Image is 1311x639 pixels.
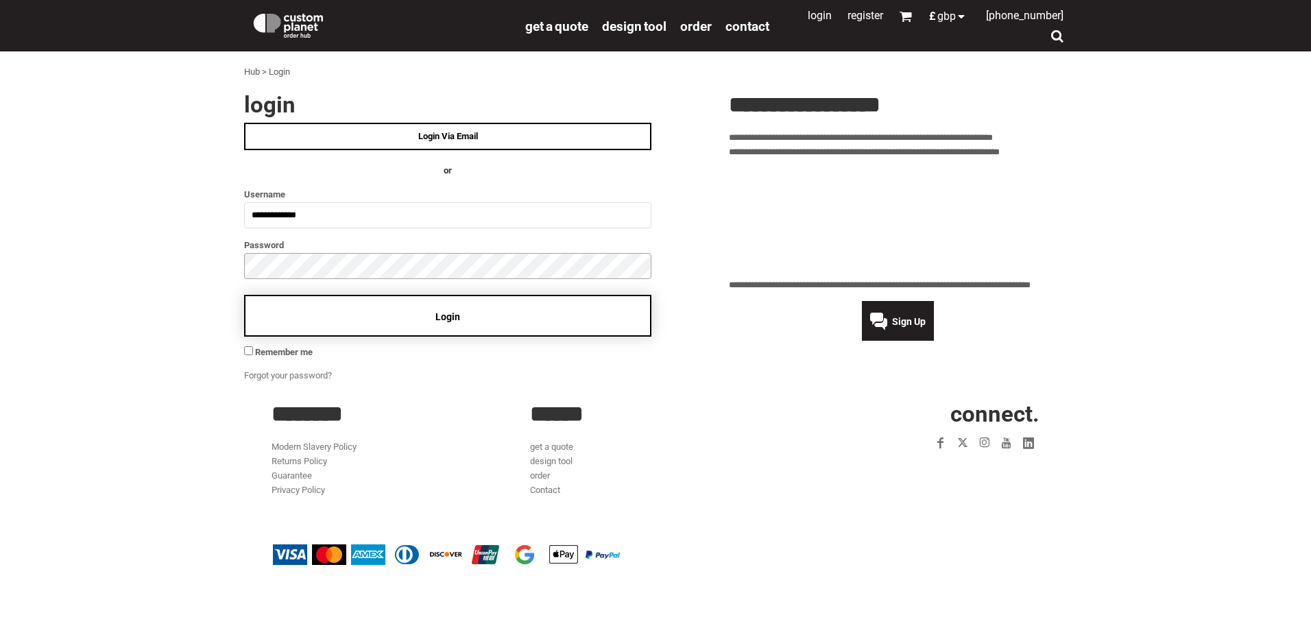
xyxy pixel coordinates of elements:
[546,544,581,565] img: Apple Pay
[244,186,651,202] label: Username
[507,544,542,565] img: Google Pay
[429,544,464,565] img: Discover
[244,123,651,150] a: Login Via Email
[244,67,260,77] a: Hub
[272,442,357,452] a: Modern Slavery Policy
[937,11,956,22] span: GBP
[586,551,620,559] img: PayPal
[244,3,518,45] a: Custom Planet
[269,65,290,80] div: Login
[351,544,385,565] img: American Express
[435,311,460,322] span: Login
[255,347,313,357] span: Remember me
[244,346,253,355] input: Remember me
[725,19,769,34] span: Contact
[525,18,588,34] a: get a quote
[680,18,712,34] a: order
[244,164,651,178] h4: OR
[530,470,550,481] a: order
[929,11,937,22] span: £
[729,167,1067,270] iframe: Customer reviews powered by Trustpilot
[273,544,307,565] img: Visa
[468,544,503,565] img: China UnionPay
[789,402,1039,425] h2: CONNECT.
[680,19,712,34] span: order
[272,456,327,466] a: Returns Policy
[244,93,651,116] h2: Login
[530,485,560,495] a: Contact
[850,462,1039,479] iframe: Customer reviews powered by Trustpilot
[244,237,651,253] label: Password
[262,65,267,80] div: >
[251,10,326,38] img: Custom Planet
[986,9,1063,22] span: [PHONE_NUMBER]
[602,18,666,34] a: design tool
[525,19,588,34] span: get a quote
[892,316,926,327] span: Sign Up
[272,485,325,495] a: Privacy Policy
[312,544,346,565] img: Mastercard
[272,470,312,481] a: Guarantee
[847,9,883,22] a: Register
[390,544,424,565] img: Diners Club
[530,456,573,466] a: design tool
[602,19,666,34] span: design tool
[244,370,332,381] a: Forgot your password?
[418,131,478,141] span: Login Via Email
[808,9,832,22] a: Login
[725,18,769,34] a: Contact
[530,442,573,452] a: get a quote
